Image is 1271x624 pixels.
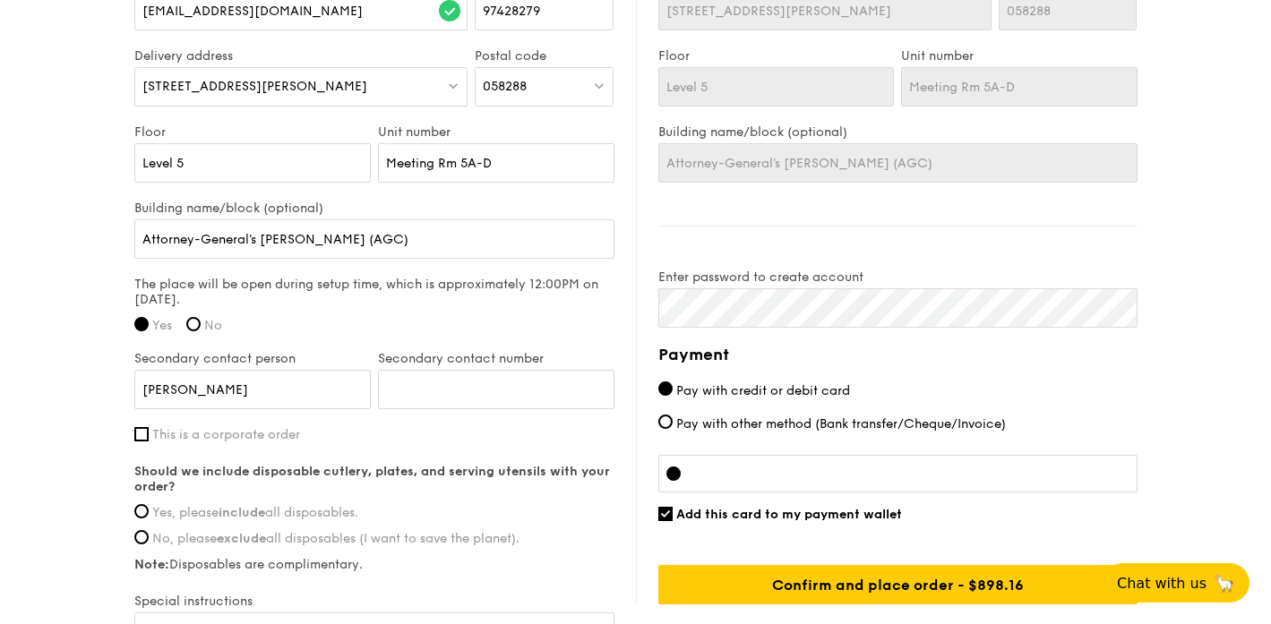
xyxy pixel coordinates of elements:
[134,594,614,609] label: Special instructions
[134,530,149,544] input: No, pleaseexcludeall disposables (I want to save the planet).
[152,427,300,442] span: This is a corporate order
[1103,563,1250,603] button: Chat with us🦙
[658,415,673,429] input: Pay with other method (Bank transfer/Cheque/Invoice)
[593,79,605,92] img: icon-dropdown.fa26e9f9.svg
[134,427,149,441] input: This is a corporate order
[676,507,902,522] span: Add this card to my payment wallet
[134,201,614,216] label: Building name/block (optional)
[134,504,149,518] input: Yes, pleaseincludeall disposables.
[134,557,614,572] label: Disposables are complimentary.
[134,317,149,331] input: Yes
[1117,575,1207,592] span: Chat with us
[658,565,1138,604] input: Confirm and place order - $898.16
[152,531,520,546] span: No, please all disposables (I want to save the planet).
[134,277,614,307] label: The place will be open during setup time, which is approximately 12:00PM on [DATE].
[658,342,1138,367] h4: Payment
[134,351,371,366] label: Secondary contact person
[152,505,358,520] span: Yes, please all disposables.
[186,317,201,331] input: No
[134,557,169,572] strong: Note:
[658,269,1138,285] label: Enter password to create account
[217,531,266,546] strong: exclude
[658,381,673,396] input: Pay with credit or debit card
[378,124,614,140] label: Unit number
[901,48,1138,64] label: Unit number
[447,79,459,92] img: icon-dropdown.fa26e9f9.svg
[204,318,222,333] span: No
[676,416,1006,432] span: Pay with other method (Bank transfer/Cheque/Invoice)
[219,505,265,520] strong: include
[378,351,614,366] label: Secondary contact number
[483,79,527,94] span: 058288
[695,466,1129,481] iframe: Secure card payment input frame
[134,464,610,494] strong: Should we include disposable cutlery, plates, and serving utensils with your order?
[152,318,172,333] span: Yes
[134,48,468,64] label: Delivery address
[142,79,367,94] span: [STREET_ADDRESS][PERSON_NAME]
[658,124,1138,140] label: Building name/block (optional)
[134,124,371,140] label: Floor
[1214,573,1235,594] span: 🦙
[475,48,614,64] label: Postal code
[658,48,895,64] label: Floor
[676,383,850,398] span: Pay with credit or debit card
